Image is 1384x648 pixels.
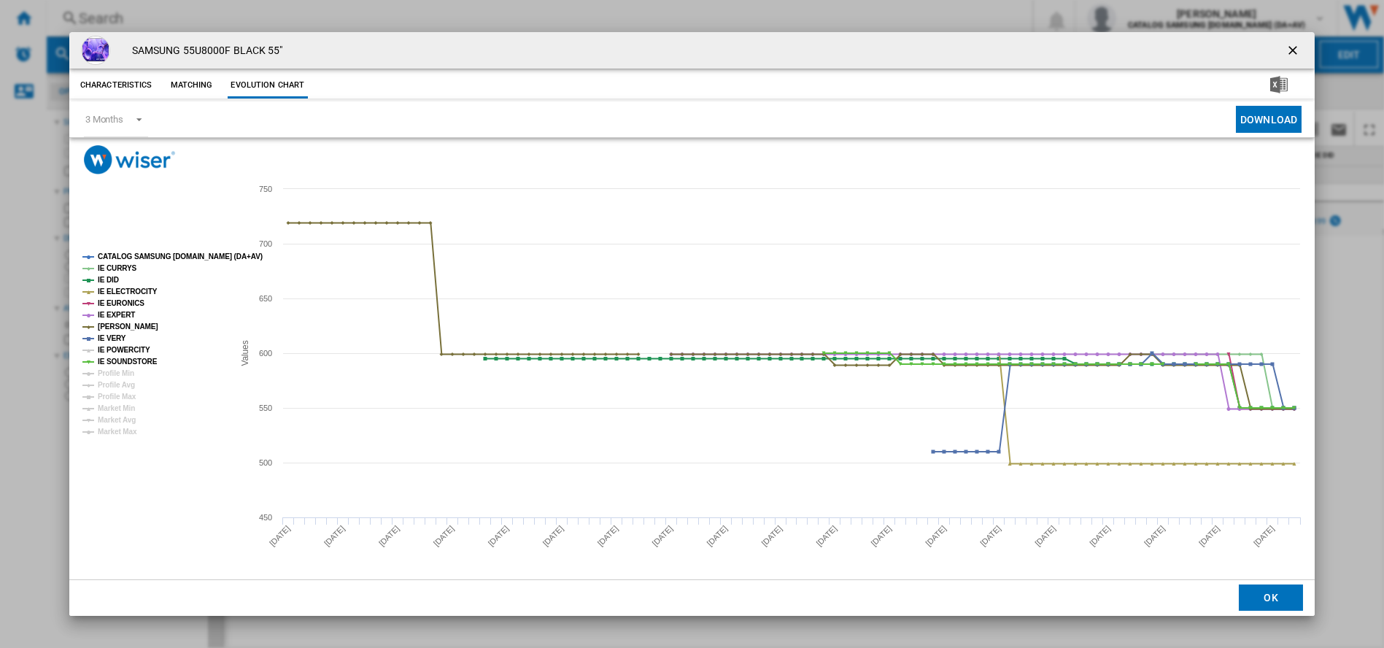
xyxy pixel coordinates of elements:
tspan: CATALOG SAMSUNG [DOMAIN_NAME] (DA+AV) [98,252,263,261]
img: excel-24x24.png [1270,76,1288,93]
tspan: 550 [259,404,272,412]
tspan: [DATE] [1143,523,1167,547]
tspan: Profile Min [98,369,134,377]
tspan: [DATE] [705,523,729,547]
tspan: IE VERY [98,334,126,342]
tspan: [DATE] [650,523,674,547]
tspan: IE EURONICS [98,299,144,307]
h4: SAMSUNG 55U8000F BLACK 55" [125,44,283,58]
tspan: 450 [259,513,272,522]
tspan: Profile Avg [98,381,135,389]
img: 1_-_43_50_55_58_U8000F_Front_1.png [81,36,110,65]
tspan: IE POWERCITY [98,346,150,354]
tspan: [DATE] [541,523,565,547]
tspan: 600 [259,349,272,358]
div: 3 Months [85,114,123,125]
md-dialog: Product popup [69,32,1315,615]
tspan: Profile Max [98,393,136,401]
tspan: IE DID [98,276,119,284]
tspan: 500 [259,458,272,467]
tspan: [DATE] [814,523,838,547]
button: OK [1239,585,1303,611]
button: getI18NText('BUTTONS.CLOSE_DIALOG') [1280,36,1309,65]
img: logo_wiser_300x94.png [84,145,175,174]
tspan: [DATE] [869,523,893,547]
button: Evolution chart [228,72,309,99]
tspan: 750 [259,185,272,193]
tspan: [DATE] [978,523,1002,547]
tspan: Values [240,340,250,366]
tspan: [DATE] [1197,523,1221,547]
tspan: 650 [259,294,272,303]
tspan: Market Avg [98,416,136,424]
tspan: [PERSON_NAME] [98,323,158,331]
tspan: [DATE] [487,523,511,547]
tspan: [DATE] [595,523,619,547]
button: Characteristics [77,72,156,99]
tspan: [DATE] [1033,523,1057,547]
tspan: [DATE] [377,523,401,547]
tspan: [DATE] [924,523,948,547]
tspan: [DATE] [322,523,347,547]
tspan: IE SOUNDSTORE [98,358,158,366]
tspan: [DATE] [1088,523,1112,547]
tspan: IE CURRYS [98,264,137,272]
tspan: [DATE] [432,523,456,547]
tspan: [DATE] [759,523,784,547]
tspan: IE EXPERT [98,311,135,319]
tspan: Market Min [98,404,135,412]
tspan: Market Max [98,428,137,436]
button: Download in Excel [1247,72,1311,99]
tspan: IE ELECTROCITY [98,288,158,296]
tspan: [DATE] [268,523,292,547]
ng-md-icon: getI18NText('BUTTONS.CLOSE_DIALOG') [1286,43,1303,61]
button: Download [1236,106,1302,133]
tspan: [DATE] [1252,523,1276,547]
button: Matching [160,72,224,99]
tspan: 700 [259,239,272,248]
